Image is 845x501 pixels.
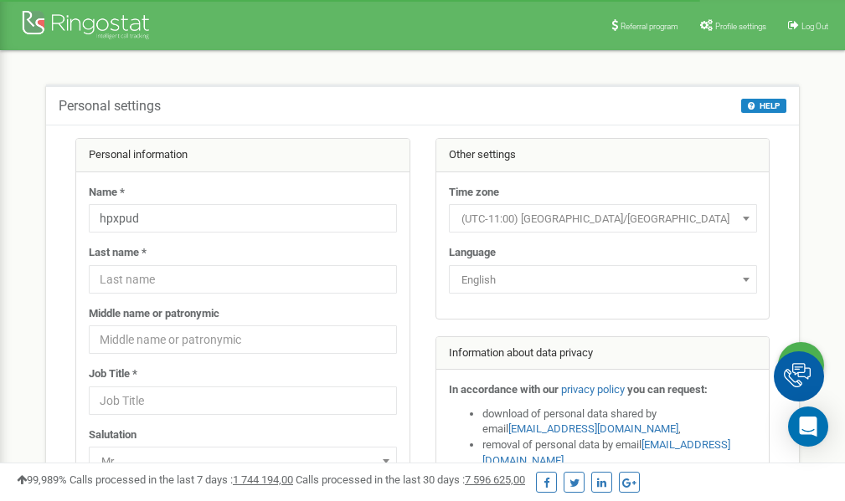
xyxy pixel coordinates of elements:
[449,383,559,396] strong: In accordance with our
[89,265,397,294] input: Last name
[89,447,397,475] span: Mr.
[89,366,137,382] label: Job Title *
[801,22,828,31] span: Log Out
[89,325,397,354] input: Middle name or patronymic
[455,207,751,231] span: (UTC-11:00) Pacific/Midway
[436,337,770,371] div: Information about data privacy
[17,473,67,486] span: 99,989%
[296,473,525,486] span: Calls processed in the last 30 days :
[89,386,397,415] input: Job Title
[449,265,757,294] span: English
[788,406,828,447] div: Open Intercom Messenger
[482,437,757,468] li: removal of personal data by email ,
[76,139,410,172] div: Personal information
[89,306,219,322] label: Middle name or patronymic
[508,422,678,435] a: [EMAIL_ADDRESS][DOMAIN_NAME]
[465,473,525,486] u: 7 596 625,00
[715,22,766,31] span: Profile settings
[741,99,786,113] button: HELP
[449,204,757,233] span: (UTC-11:00) Pacific/Midway
[89,185,125,201] label: Name *
[455,268,751,292] span: English
[89,204,397,233] input: Name
[449,185,499,201] label: Time zone
[449,245,496,261] label: Language
[89,427,137,443] label: Salutation
[482,406,757,437] li: download of personal data shared by email ,
[233,473,293,486] u: 1 744 194,00
[627,383,708,396] strong: you can request:
[89,245,147,261] label: Last name *
[95,450,391,473] span: Mr.
[621,22,678,31] span: Referral program
[70,473,293,486] span: Calls processed in the last 7 days :
[561,383,625,396] a: privacy policy
[59,99,161,114] h5: Personal settings
[436,139,770,172] div: Other settings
